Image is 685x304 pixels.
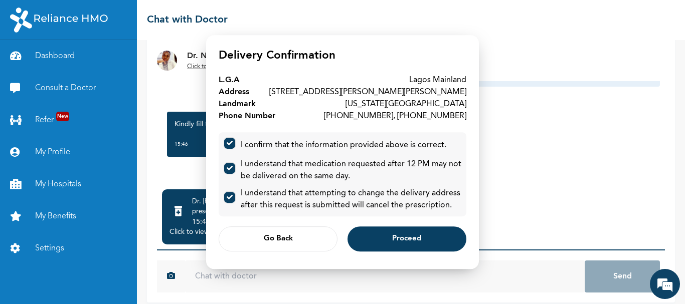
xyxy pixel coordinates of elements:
[269,86,466,98] div: [STREET_ADDRESS][PERSON_NAME][PERSON_NAME]
[19,50,41,75] img: d_794563401_company_1708531726252_794563401
[219,98,266,110] div: Landmark
[241,158,461,182] div: I understand that medication requested after 12 PM may not be delivered on the same day.
[98,253,192,284] div: FAQs
[219,74,250,86] div: L.G.A
[348,226,466,251] button: Proceed
[219,110,285,122] div: Phone Number
[241,139,446,151] div: I confirm that the information provided above is correct.
[264,236,293,242] span: Go Back
[52,56,168,69] div: Chat with us now
[5,270,98,277] span: Conversation
[219,86,259,98] div: Address
[5,218,191,253] textarea: Type your message and hit 'Enter'
[392,236,421,242] span: Proceed
[241,187,461,211] div: I understand that attempting to change the delivery address after this request is submitted will ...
[58,98,138,199] span: We're online!
[164,5,189,29] div: Minimize live chat window
[219,48,466,65] h4: Delivery Confirmation
[409,74,466,86] div: Lagos Mainland
[219,226,337,251] button: Go Back
[324,110,466,122] div: [PHONE_NUMBER], [PHONE_NUMBER]
[346,98,466,110] div: [US_STATE][GEOGRAPHIC_DATA]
